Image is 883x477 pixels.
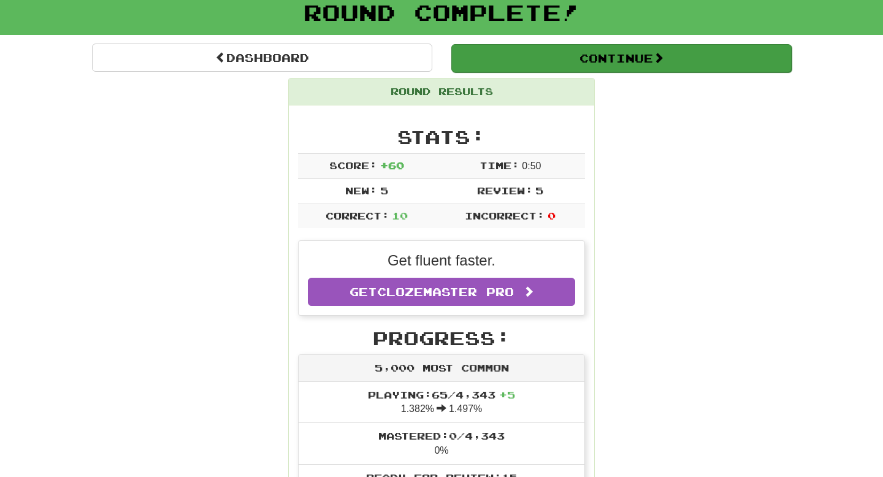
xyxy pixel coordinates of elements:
[298,328,585,348] h2: Progress:
[299,422,584,465] li: 0%
[477,185,533,196] span: Review:
[298,127,585,147] h2: Stats:
[380,159,404,171] span: + 60
[308,278,575,306] a: GetClozemaster Pro
[92,44,432,72] a: Dashboard
[308,250,575,271] p: Get fluent faster.
[299,355,584,382] div: 5,000 Most Common
[329,159,377,171] span: Score:
[535,185,543,196] span: 5
[368,389,515,400] span: Playing: 65 / 4,343
[451,44,792,72] button: Continue
[522,161,541,171] span: 0 : 50
[465,210,545,221] span: Incorrect:
[480,159,519,171] span: Time:
[326,210,389,221] span: Correct:
[377,285,514,299] span: Clozemaster Pro
[289,78,594,105] div: Round Results
[380,185,388,196] span: 5
[299,382,584,424] li: 1.382% 1.497%
[548,210,556,221] span: 0
[499,389,515,400] span: + 5
[345,185,377,196] span: New:
[392,210,408,221] span: 10
[378,430,505,441] span: Mastered: 0 / 4,343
